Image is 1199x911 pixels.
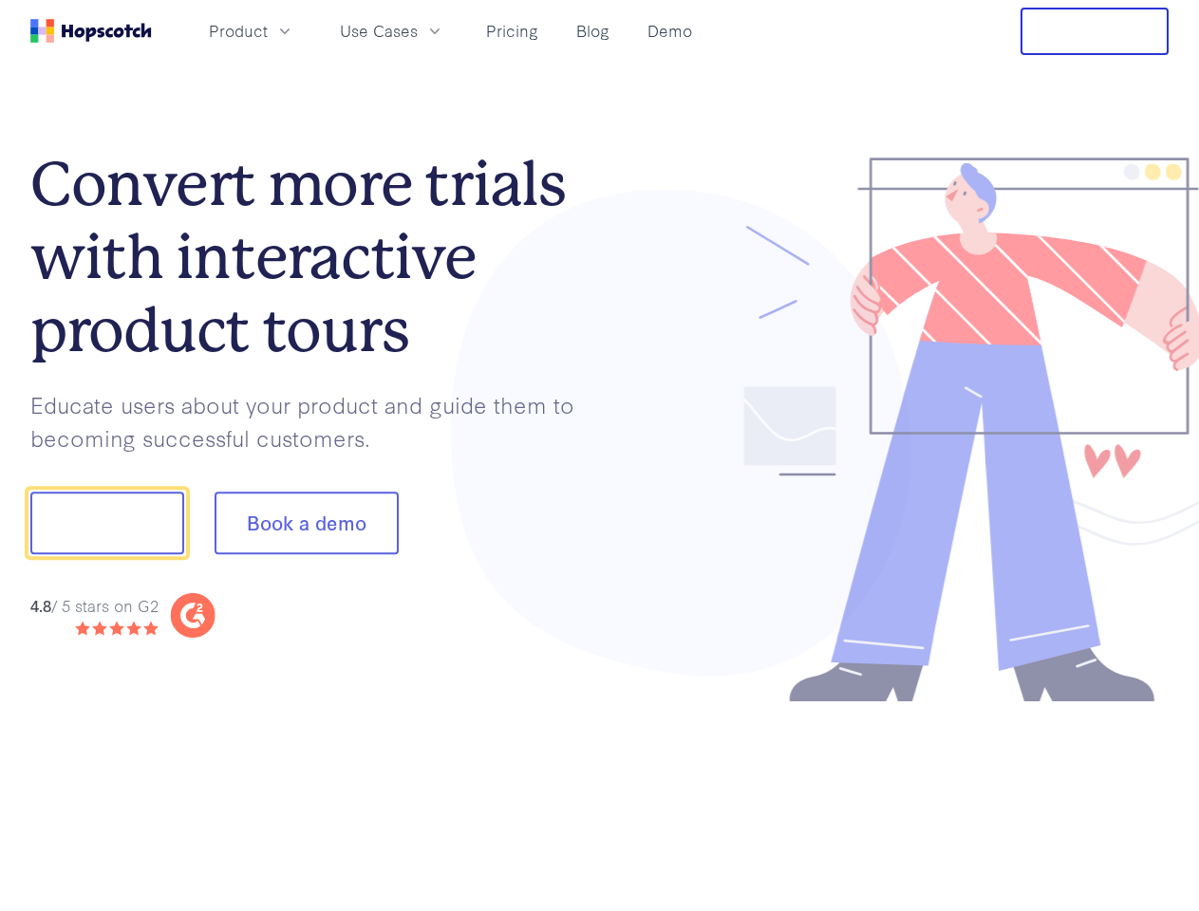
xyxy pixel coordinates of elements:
[640,15,700,46] a: Demo
[215,493,399,555] button: Book a demo
[197,15,306,46] button: Product
[1021,8,1169,55] button: Free Trial
[30,594,159,618] div: / 5 stars on G2
[209,19,268,43] span: Product
[340,19,418,43] span: Use Cases
[478,15,546,46] a: Pricing
[30,19,152,43] a: Home
[30,388,600,454] p: Educate users about your product and guide them to becoming successful customers.
[328,15,456,46] button: Use Cases
[30,594,51,616] strong: 4.8
[30,148,600,366] h1: Convert more trials with interactive product tours
[30,493,184,555] button: Show me!
[569,15,617,46] a: Blog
